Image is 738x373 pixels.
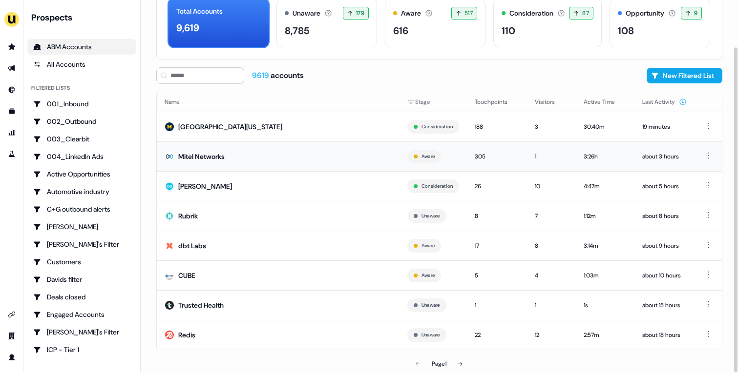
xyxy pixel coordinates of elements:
[584,181,627,191] div: 4:47m
[31,84,70,92] div: Filtered lists
[432,359,446,369] div: Page 1
[33,59,130,69] div: All Accounts
[33,275,130,284] div: Davids filter
[407,97,459,107] div: Stage
[33,239,130,249] div: [PERSON_NAME]'s Filter
[422,241,435,250] button: Aware
[584,122,627,132] div: 30:40m
[4,125,20,140] a: Go to attribution
[33,292,130,302] div: Deals closed
[535,211,568,221] div: 7
[642,181,687,191] div: about 5 hours
[535,271,568,280] div: 4
[4,350,20,365] a: Go to profile
[157,92,400,112] th: Name
[178,152,225,161] div: Mitel Networks
[33,257,130,267] div: Customers
[33,310,130,319] div: Engaged Accounts
[252,70,304,81] div: accounts
[618,23,634,38] div: 108
[27,236,136,252] a: Go to Charlotte's Filter
[33,169,130,179] div: Active Opportunities
[27,184,136,199] a: Go to Automotive industry
[33,99,130,109] div: 001_Inbound
[27,96,136,112] a: Go to 001_Inbound
[4,60,20,76] a: Go to outbound experience
[584,152,627,161] div: 3:26h
[694,8,697,18] span: 9
[475,241,519,251] div: 17
[642,241,687,251] div: about 9 hours
[33,134,130,144] div: 003_Clearbit
[584,271,627,280] div: 1:03m
[642,93,687,111] button: Last Activity
[464,8,473,18] span: 517
[422,301,440,310] button: Unaware
[535,152,568,161] div: 1
[642,330,687,340] div: about 18 hours
[252,70,271,80] span: 9619
[642,122,687,132] div: 19 minutes
[178,122,282,132] div: [GEOGRAPHIC_DATA][US_STATE]
[178,330,195,340] div: Redis
[33,117,130,126] div: 002_Outbound
[642,152,687,161] div: about 3 hours
[178,181,232,191] div: [PERSON_NAME]
[4,328,20,344] a: Go to team
[27,114,136,129] a: Go to 002_Outbound
[535,93,567,111] button: Visitors
[422,152,435,161] button: Aware
[33,42,130,52] div: ABM Accounts
[178,241,206,251] div: dbt Labs
[642,211,687,221] div: about 8 hours
[176,6,223,17] div: Total Accounts
[475,330,519,340] div: 22
[582,8,589,18] span: 87
[475,300,519,310] div: 1
[4,82,20,98] a: Go to Inbound
[178,271,195,280] div: CUBE
[178,300,224,310] div: Trusted Health
[475,271,519,280] div: 5
[535,241,568,251] div: 8
[356,8,364,18] span: 179
[27,201,136,217] a: Go to C+G outbound alerts
[475,93,519,111] button: Touchpoints
[31,12,136,23] div: Prospects
[4,103,20,119] a: Go to templates
[33,152,130,161] div: 004_LinkedIn Ads
[422,122,453,131] button: Consideration
[475,181,519,191] div: 26
[33,327,130,337] div: [PERSON_NAME]'s Filter
[27,342,136,357] a: Go to ICP - Tier 1
[475,211,519,221] div: 8
[27,166,136,182] a: Go to Active Opportunities
[27,149,136,164] a: Go to 004_LinkedIn Ads
[475,122,519,132] div: 188
[584,211,627,221] div: 1:12m
[509,8,553,19] div: Consideration
[33,187,130,196] div: Automotive industry
[422,182,453,191] button: Consideration
[584,93,627,111] button: Active Time
[647,68,722,83] button: New Filtered List
[535,300,568,310] div: 1
[33,345,130,354] div: ICP - Tier 1
[4,39,20,55] a: Go to prospects
[584,241,627,251] div: 3:14m
[393,23,408,38] div: 616
[178,211,198,221] div: Rubrik
[642,300,687,310] div: about 15 hours
[293,8,320,19] div: Unaware
[27,324,136,340] a: Go to Geneviève's Filter
[33,222,130,232] div: [PERSON_NAME]
[422,271,435,280] button: Aware
[535,181,568,191] div: 10
[4,307,20,322] a: Go to integrations
[27,219,136,235] a: Go to Charlotte Stone
[422,331,440,339] button: Unaware
[535,122,568,132] div: 3
[27,131,136,147] a: Go to 003_Clearbit
[27,57,136,72] a: All accounts
[584,300,627,310] div: 1s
